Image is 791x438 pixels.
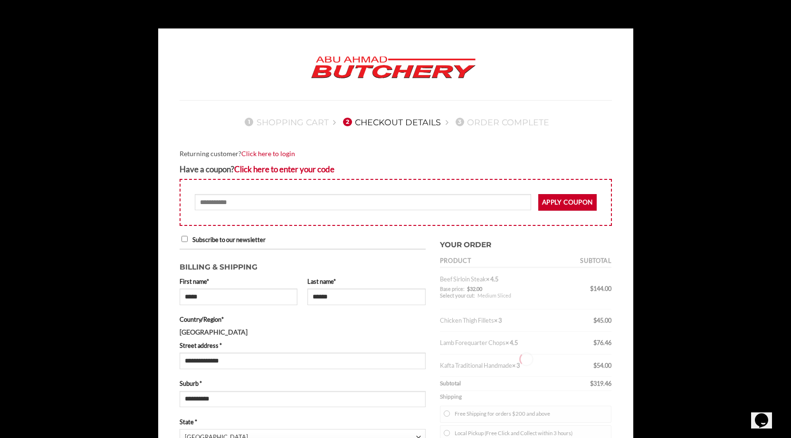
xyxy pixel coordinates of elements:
iframe: chat widget [751,400,781,429]
img: Abu Ahmad Butchery [303,50,484,86]
a: Enter your coupon code [234,164,334,174]
a: 2Checkout details [340,117,441,127]
button: Apply coupon [538,194,597,211]
a: Click here to login [241,149,295,158]
label: First name [180,277,298,286]
label: State [180,417,426,427]
h3: Billing & Shipping [180,257,426,273]
label: Last name [307,277,426,286]
div: Returning customer? [180,149,612,159]
label: Street address [180,341,426,350]
h3: Your order [440,234,612,251]
div: Have a coupon? [180,163,612,176]
a: 1Shopping Cart [242,117,329,127]
span: 1 [245,118,253,126]
label: Suburb [180,379,426,388]
span: 2 [343,118,352,126]
span: Subscribe to our newsletter [192,236,266,243]
nav: Checkout steps [180,110,612,134]
strong: [GEOGRAPHIC_DATA] [180,328,248,336]
input: Subscribe to our newsletter [181,236,188,242]
label: Country/Region [180,315,426,324]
